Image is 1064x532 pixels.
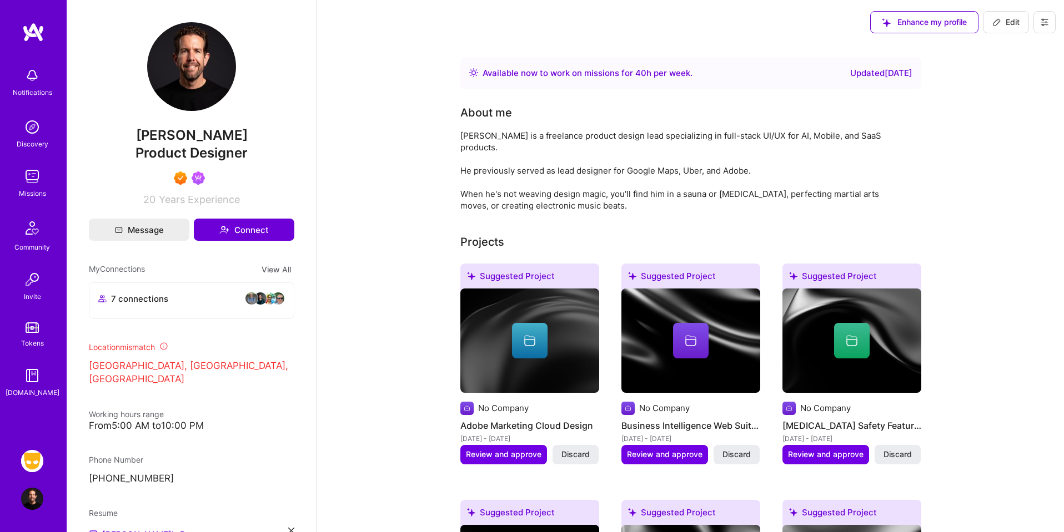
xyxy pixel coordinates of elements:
[714,445,760,464] button: Discard
[21,165,43,188] img: teamwork
[89,219,189,241] button: Message
[21,488,43,510] img: User Avatar
[467,508,475,516] i: icon SuggestedTeams
[19,188,46,199] div: Missions
[639,402,690,414] div: No Company
[263,292,276,305] img: avatar
[460,433,599,444] div: [DATE] - [DATE]
[722,449,751,460] span: Discard
[192,171,205,185] img: Been on Mission
[628,272,636,280] i: icon SuggestedTeams
[789,272,797,280] i: icon SuggestedTeams
[621,500,760,529] div: Suggested Project
[21,337,44,349] div: Tokens
[21,268,43,291] img: Invite
[89,263,145,276] span: My Connections
[882,18,891,27] i: icon SuggestedTeams
[621,288,760,393] img: cover
[466,449,541,460] span: Review and approve
[460,500,599,529] div: Suggested Project
[21,450,43,472] img: Grindr: Design
[621,445,708,464] button: Review and approve
[850,67,912,80] div: Updated [DATE]
[992,17,1020,28] span: Edit
[460,418,599,433] h4: Adobe Marketing Cloud Design
[111,293,168,305] span: 7 connections
[621,402,635,415] img: Company logo
[143,194,155,205] span: 20
[18,488,46,510] a: User Avatar
[89,341,294,353] div: Location mismatch
[460,234,504,250] div: Projects
[89,282,294,319] button: 7 connectionsavataravataravataravatar
[621,264,760,293] div: Suggested Project
[24,291,41,302] div: Invite
[460,445,547,464] button: Review and approve
[875,445,921,464] button: Discard
[635,68,646,78] span: 40
[245,292,258,305] img: avatar
[89,420,294,432] div: From 5:00 AM to 10:00 PM
[478,402,529,414] div: No Company
[800,402,851,414] div: No Company
[115,226,123,234] i: icon Mail
[89,359,294,386] p: [GEOGRAPHIC_DATA], [GEOGRAPHIC_DATA], [GEOGRAPHIC_DATA]
[621,418,760,433] h4: Business Intelligence Web Suite Design
[174,171,187,185] img: Exceptional A.Teamer
[272,292,285,305] img: avatar
[884,449,912,460] span: Discard
[147,22,236,111] img: User Avatar
[467,272,475,280] i: icon SuggestedTeams
[18,450,46,472] a: Grindr: Design
[782,445,869,464] button: Review and approve
[89,472,294,485] p: [PHONE_NUMBER]
[135,145,248,161] span: Product Designer
[553,445,599,464] button: Discard
[21,64,43,87] img: bell
[460,264,599,293] div: Suggested Project
[14,241,50,253] div: Community
[782,500,921,529] div: Suggested Project
[788,449,864,460] span: Review and approve
[219,225,229,235] i: icon Connect
[89,455,143,464] span: Phone Number
[258,263,294,276] button: View All
[460,104,512,121] div: About me
[89,127,294,144] span: [PERSON_NAME]
[19,215,46,241] img: Community
[89,508,118,518] span: Resume
[870,11,978,33] button: Enhance my profile
[460,130,905,211] div: [PERSON_NAME] is a freelance product design lead specializing in full-stack UI/UX for AI, Mobile,...
[621,433,760,444] div: [DATE] - [DATE]
[6,387,59,398] div: [DOMAIN_NAME]
[89,409,164,419] span: Working hours range
[26,322,39,333] img: tokens
[460,288,599,393] img: cover
[21,364,43,387] img: guide book
[483,67,692,80] div: Available now to work on missions for h per week .
[17,138,48,150] div: Discovery
[159,194,240,205] span: Years Experience
[782,418,921,433] h4: [MEDICAL_DATA] Safety Features for Google Maps
[22,22,44,42] img: logo
[782,433,921,444] div: [DATE] - [DATE]
[789,508,797,516] i: icon SuggestedTeams
[561,449,590,460] span: Discard
[983,11,1029,33] button: Edit
[469,68,478,77] img: Availability
[98,295,107,303] i: icon Collaborator
[13,87,52,98] div: Notifications
[194,219,294,241] button: Connect
[782,264,921,293] div: Suggested Project
[254,292,267,305] img: avatar
[882,17,967,28] span: Enhance my profile
[782,288,921,393] img: cover
[628,508,636,516] i: icon SuggestedTeams
[21,116,43,138] img: discovery
[627,449,702,460] span: Review and approve
[782,402,796,415] img: Company logo
[460,402,474,415] img: Company logo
